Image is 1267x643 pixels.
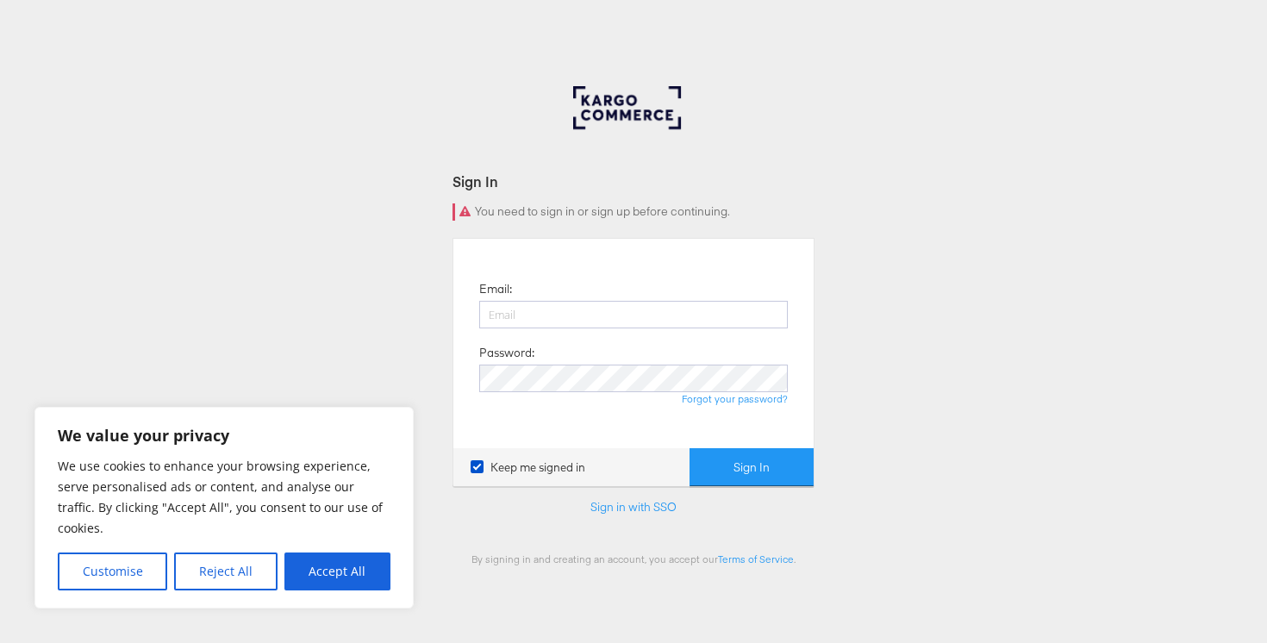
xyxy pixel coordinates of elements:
button: Customise [58,552,167,590]
button: Accept All [284,552,390,590]
button: Reject All [174,552,277,590]
div: Sign In [452,172,814,191]
button: Sign In [690,448,814,487]
a: Terms of Service [718,552,794,565]
label: Keep me signed in [471,459,585,476]
a: Forgot your password? [682,392,788,405]
label: Email: [479,281,512,297]
label: Password: [479,345,534,361]
div: By signing in and creating an account, you accept our . [452,552,814,565]
div: We value your privacy [34,407,414,609]
div: You need to sign in or sign up before continuing. [452,203,814,221]
a: Sign in with SSO [590,499,677,515]
p: We use cookies to enhance your browsing experience, serve personalised ads or content, and analys... [58,456,390,539]
input: Email [479,301,788,328]
p: We value your privacy [58,425,390,446]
